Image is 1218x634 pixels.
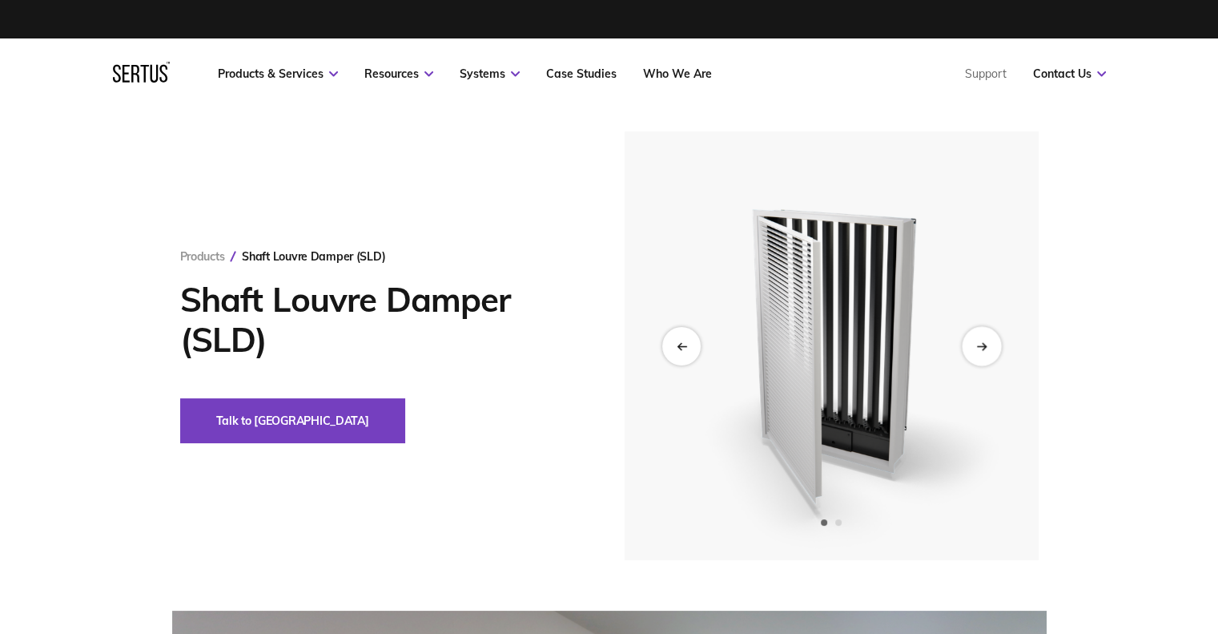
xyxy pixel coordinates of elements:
[835,519,842,526] span: Go to slide 2
[180,280,577,360] h1: Shaft Louvre Damper (SLD)
[1033,67,1106,81] a: Contact Us
[218,67,338,81] a: Products & Services
[460,67,520,81] a: Systems
[962,326,1001,365] div: Next slide
[662,327,701,365] div: Previous slide
[643,67,712,81] a: Who We Are
[931,449,1218,634] iframe: Chat Widget
[180,398,405,443] button: Talk to [GEOGRAPHIC_DATA]
[965,67,1007,81] a: Support
[546,67,617,81] a: Case Studies
[364,67,433,81] a: Resources
[180,249,225,264] a: Products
